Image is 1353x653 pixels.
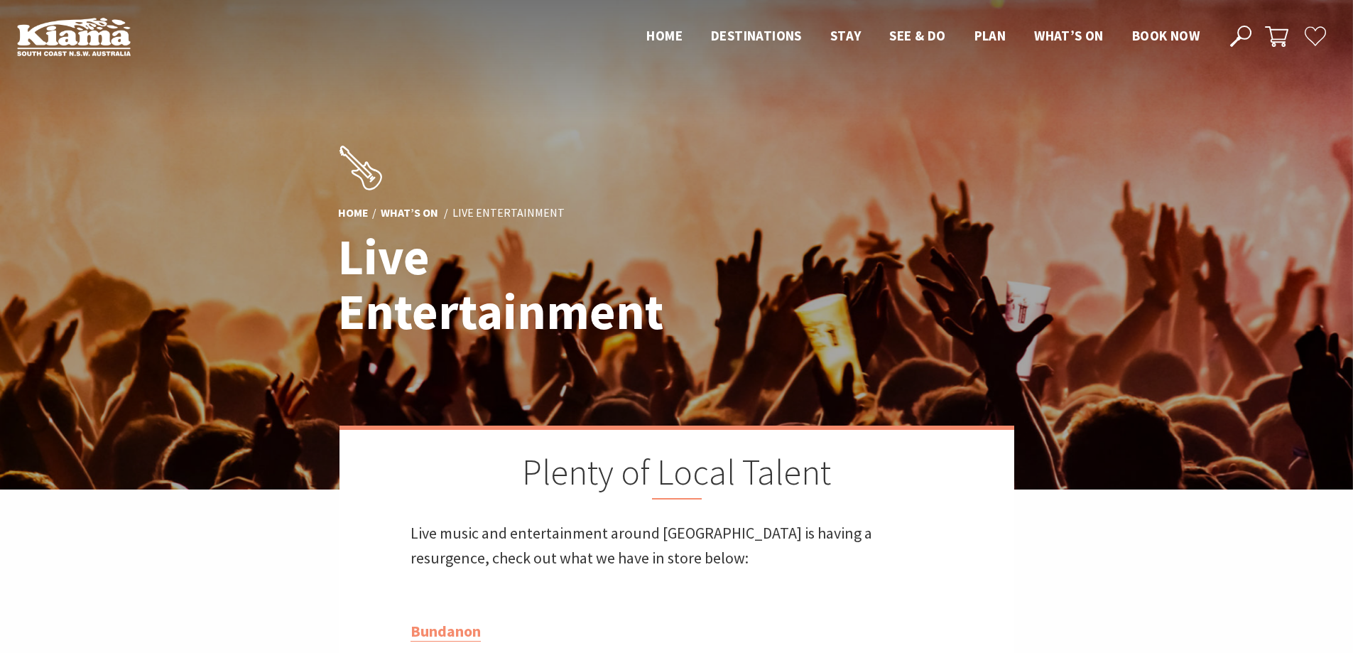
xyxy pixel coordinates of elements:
[452,204,565,222] li: Live Entertainment
[338,230,739,339] h1: Live Entertainment
[1034,27,1104,44] span: What’s On
[411,521,943,571] p: Live music and entertainment around [GEOGRAPHIC_DATA] is having a resurgence, check out what we h...
[711,27,802,44] span: Destinations
[411,451,943,500] h2: Plenty of Local Talent
[830,27,862,44] span: Stay
[1132,27,1200,44] span: Book now
[889,27,945,44] span: See & Do
[17,17,131,56] img: Kiama Logo
[411,621,481,642] a: Bundanon
[646,27,683,44] span: Home
[632,25,1214,48] nav: Main Menu
[974,27,1006,44] span: Plan
[338,205,369,221] a: Home
[381,205,438,221] a: What’s On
